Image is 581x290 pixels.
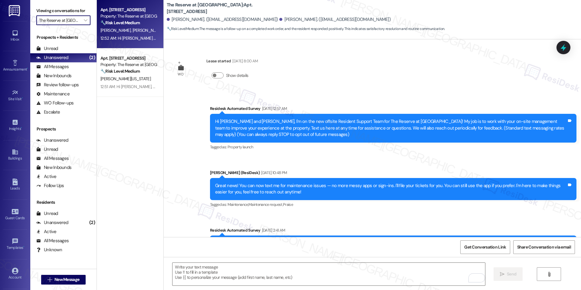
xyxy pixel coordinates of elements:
div: Unread [36,45,58,52]
a: Buildings [3,147,27,163]
div: Unread [36,210,58,217]
div: Escalate [36,109,60,115]
div: [DATE] 2:41 AM [261,227,285,233]
div: [DATE] 8:00 AM [231,58,258,64]
div: Follow Ups [36,183,64,189]
div: Great news! You can now text me for maintenance issues — no more messy apps or sign-ins. I'll fil... [215,183,567,196]
button: Get Conversation Link [460,240,510,254]
span: • [23,245,24,249]
div: [PERSON_NAME]. ([EMAIL_ADDRESS][DOMAIN_NAME]) [167,16,278,23]
label: Show details [226,72,248,79]
div: Active [36,229,57,235]
textarea: To enrich screen reader interactions, please activate Accessibility in Grammarly extension settings [172,263,485,285]
span: Send [507,271,516,277]
i:  [84,18,87,23]
div: Residesk Automated Survey [210,227,576,236]
div: Residents [30,199,97,206]
div: Unread [36,146,58,153]
div: WO [178,71,183,77]
span: [PERSON_NAME] [100,28,133,33]
div: Review follow-ups [36,82,79,88]
div: Property: The Reserve at [GEOGRAPHIC_DATA] [100,61,156,68]
button: Share Conversation via email [513,240,575,254]
i:  [547,272,551,277]
a: Insights • [3,117,27,133]
div: Residesk Automated Survey [210,105,576,114]
div: Active [36,173,57,180]
div: Maintenance [36,91,70,97]
span: [PERSON_NAME] [132,28,162,33]
span: Praise [283,202,293,207]
span: Get Conversation Link [464,244,506,250]
div: Apt. [STREET_ADDRESS] [100,55,156,61]
a: Site Visit • [3,87,27,104]
div: Hi [PERSON_NAME] and [PERSON_NAME], I'm on the new offsite Resident Support Team for The Reserve ... [215,118,567,138]
input: All communities [39,15,81,25]
a: Leads [3,177,27,193]
i:  [500,272,504,277]
span: Share Conversation via email [517,244,571,250]
div: 12:51 AM: Hi [PERSON_NAME], hope you've had a great weekend. I'm happy the work order was complet... [100,84,514,89]
div: Lease started [206,58,258,66]
img: ResiDesk Logo [9,5,21,16]
span: • [22,96,23,100]
span: Maintenance , [228,202,248,207]
span: [PERSON_NAME][US_STATE] [100,76,151,81]
div: Tagged as: [210,200,576,209]
div: New Inbounds [36,73,71,79]
button: New Message [41,275,86,285]
button: Send [494,267,523,281]
div: [PERSON_NAME]. ([EMAIL_ADDRESS][DOMAIN_NAME]) [279,16,391,23]
div: (2) [88,53,97,62]
div: WO Follow-ups [36,100,74,106]
div: [PERSON_NAME] (ResiDesk) [210,170,576,178]
div: Unknown [36,247,62,253]
div: Tagged as: [210,143,576,151]
i:  [48,277,52,282]
div: All Messages [36,155,69,162]
b: The Reserve at [GEOGRAPHIC_DATA]: Apt. [STREET_ADDRESS] [167,2,288,15]
div: All Messages [36,64,69,70]
label: Viewing conversations for [36,6,90,15]
span: Maintenance request , [248,202,283,207]
div: (2) [88,218,97,227]
div: [DATE] 12:57 AM [261,105,287,112]
span: : The message is a follow-up on a completed work order, and the resident responded positively. Th... [167,26,445,32]
div: 12:52 AM: Hi [PERSON_NAME] and [PERSON_NAME], hope you've had a great weekend. I'm happy the work... [100,35,555,41]
span: Property launch [228,144,253,150]
div: Unanswered [36,219,68,226]
div: [DATE] 10:48 PM [260,170,287,176]
div: Property: The Reserve at [GEOGRAPHIC_DATA] [100,13,156,19]
a: Inbox [3,28,27,44]
div: Apt. [STREET_ADDRESS] [100,7,156,13]
strong: 🔧 Risk Level: Medium [167,26,199,31]
div: Unanswered [36,54,68,61]
a: Account [3,266,27,282]
div: Prospects + Residents [30,34,97,41]
div: New Inbounds [36,164,71,171]
strong: 🔧 Risk Level: Medium [100,68,140,74]
div: All Messages [36,238,69,244]
span: • [21,126,22,130]
div: Prospects [30,126,97,132]
span: New Message [54,276,79,283]
div: Unanswered [36,137,68,143]
span: • [27,66,28,71]
strong: 🔧 Risk Level: Medium [100,20,140,25]
a: Templates • [3,236,27,252]
a: Guest Cards [3,206,27,223]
